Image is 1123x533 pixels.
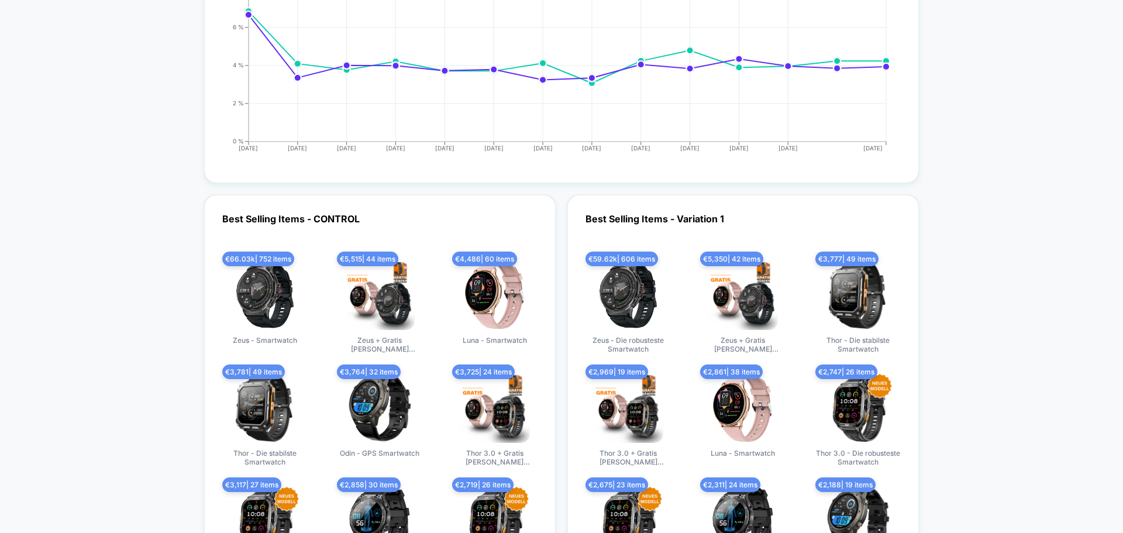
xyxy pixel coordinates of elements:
[233,336,297,355] span: Zeus - Smartwatch
[711,449,775,468] span: Luna - Smartwatch
[700,477,760,492] span: € 2,311 | 24 items
[815,477,876,492] span: € 2,188 | 19 items
[222,364,285,379] span: € 3,781 | 49 items
[452,252,517,266] span: € 4,486 | 60 items
[708,373,778,443] img: produt
[814,449,902,468] span: Thor 3.0 - Die robusteste Smartwatch
[778,145,798,152] tspan: [DATE]
[585,364,648,379] span: € 2,969 | 19 items
[700,364,763,379] span: € 2,861 | 38 items
[815,364,877,379] span: € 2,747 | 26 items
[340,449,419,468] span: Odin - GPS Smartwatch
[585,252,658,266] span: € 59.62k | 606 items
[593,373,663,443] img: produt
[233,61,244,68] tspan: 4 %
[460,373,530,443] img: produt
[451,449,539,468] span: Thor 3.0 + Gratis [PERSON_NAME] Smartwatch
[222,252,294,266] span: € 66.03k | 752 items
[337,364,401,379] span: € 3,764 | 32 items
[435,145,454,152] tspan: [DATE]
[631,145,650,152] tspan: [DATE]
[700,252,763,266] span: € 5,350 | 42 items
[239,145,258,152] tspan: [DATE]
[233,99,244,106] tspan: 2 %
[593,260,663,330] img: produt
[584,336,672,355] span: Zeus - Die robusteste Smartwatch
[699,336,787,355] span: Zeus + Gratis [PERSON_NAME] Smartwatch
[288,145,307,152] tspan: [DATE]
[233,137,244,145] tspan: 0 %
[533,145,553,152] tspan: [DATE]
[460,260,530,330] img: produt
[337,252,398,266] span: € 5,515 | 44 items
[337,477,401,492] span: € 2,858 | 30 items
[823,373,893,443] img: produt
[584,449,672,468] span: Thor 3.0 + Gratis [PERSON_NAME] Smartwatch
[582,145,601,152] tspan: [DATE]
[337,145,356,152] tspan: [DATE]
[814,336,902,355] span: Thor - Die stabilste Smartwatch
[585,477,648,492] span: € 2,675 | 23 items
[233,23,244,30] tspan: 6 %
[729,145,749,152] tspan: [DATE]
[815,252,879,266] span: € 3,777 | 49 items
[336,336,423,355] span: Zeus + Gratis [PERSON_NAME] Smartwatch
[345,373,415,443] img: produt
[463,336,527,355] span: Luna - Smartwatch
[345,260,415,330] img: produt
[222,477,281,492] span: € 3,117 | 27 items
[863,145,883,152] tspan: [DATE]
[484,145,504,152] tspan: [DATE]
[386,145,405,152] tspan: [DATE]
[452,477,514,492] span: € 2,719 | 26 items
[680,145,700,152] tspan: [DATE]
[452,364,515,379] span: € 3,725 | 24 items
[230,373,300,443] img: produt
[708,260,778,330] img: produt
[823,260,893,330] img: produt
[221,449,309,468] span: Thor - Die stabilste Smartwatch
[230,260,300,330] img: produt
